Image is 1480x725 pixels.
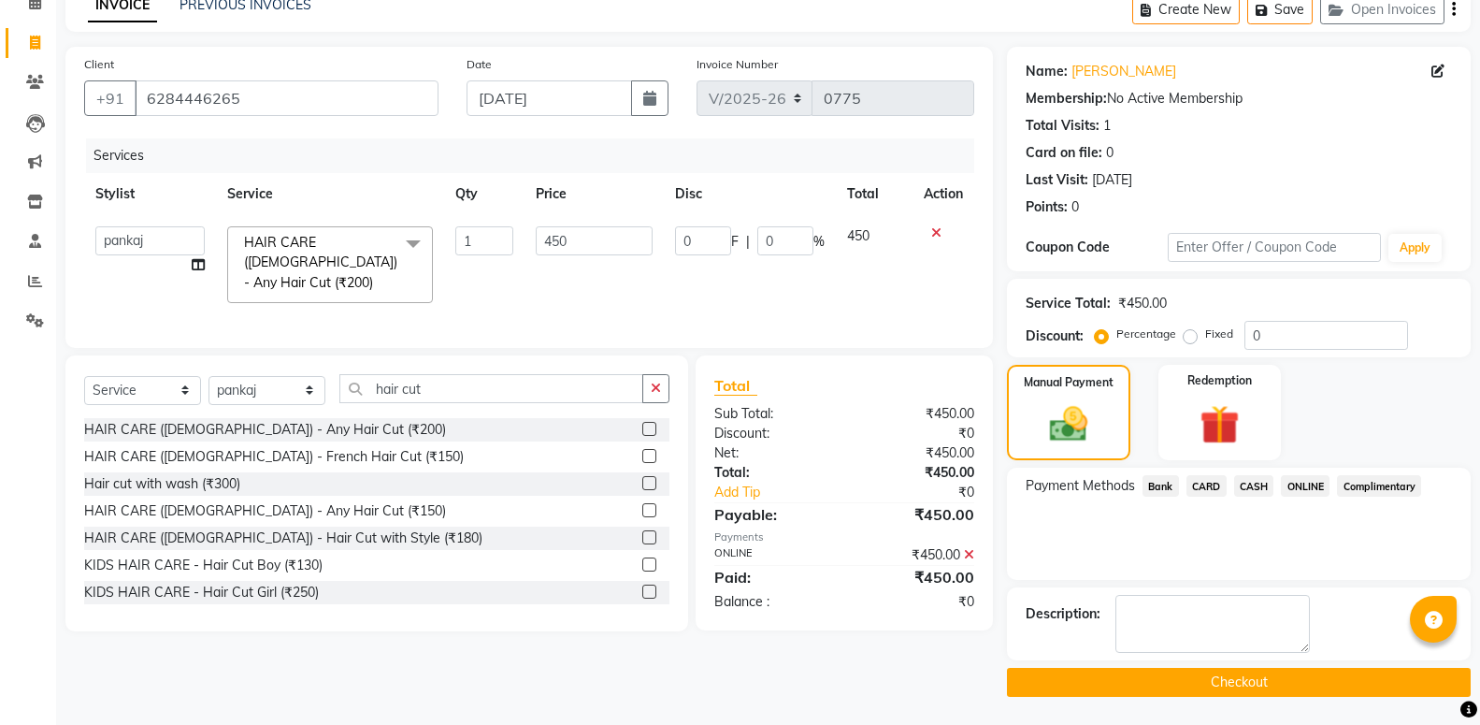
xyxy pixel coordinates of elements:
[373,274,381,291] a: x
[1186,475,1227,497] span: CARD
[1026,116,1099,136] div: Total Visits:
[1026,604,1100,624] div: Description:
[1026,170,1088,190] div: Last Visit:
[1007,668,1471,697] button: Checkout
[844,443,988,463] div: ₹450.00
[1026,143,1102,163] div: Card on file:
[746,232,750,252] span: |
[1168,233,1381,262] input: Enter Offer / Coupon Code
[86,138,988,173] div: Services
[1026,62,1068,81] div: Name:
[1092,170,1132,190] div: [DATE]
[844,463,988,483] div: ₹450.00
[1103,116,1111,136] div: 1
[1142,475,1179,497] span: Bank
[1024,374,1114,391] label: Manual Payment
[1187,400,1252,449] img: _gift.svg
[700,404,844,424] div: Sub Total:
[1038,402,1099,446] img: _cash.svg
[84,556,323,575] div: KIDS HAIR CARE - Hair Cut Boy (₹130)
[844,566,988,588] div: ₹450.00
[664,173,836,215] th: Disc
[84,583,319,602] div: KIDS HAIR CARE - Hair Cut Girl (₹250)
[700,592,844,612] div: Balance :
[84,420,446,440] div: HAIR CARE ([DEMOGRAPHIC_DATA]) - Any Hair Cut (₹200)
[847,227,869,244] span: 450
[1026,197,1068,217] div: Points:
[844,503,988,526] div: ₹450.00
[1187,372,1252,389] label: Redemption
[1116,326,1176,342] label: Percentage
[1118,294,1167,313] div: ₹450.00
[714,376,757,396] span: Total
[1026,294,1111,313] div: Service Total:
[444,173,524,215] th: Qty
[700,503,844,526] div: Payable:
[84,173,216,215] th: Stylist
[1026,238,1168,257] div: Coupon Code
[697,56,778,73] label: Invoice Number
[844,545,988,565] div: ₹450.00
[135,80,438,116] input: Search by Name/Mobile/Email/Code
[700,566,844,588] div: Paid:
[524,173,664,215] th: Price
[700,483,868,502] a: Add Tip
[1071,62,1176,81] a: [PERSON_NAME]
[1026,89,1452,109] div: No Active Membership
[700,424,844,443] div: Discount:
[700,463,844,483] div: Total:
[1205,326,1233,342] label: Fixed
[714,529,974,545] div: Payments
[84,80,137,116] button: +91
[1026,89,1107,109] div: Membership:
[1106,143,1114,163] div: 0
[84,56,114,73] label: Client
[836,173,912,215] th: Total
[339,374,643,403] input: Search or Scan
[1281,475,1329,497] span: ONLINE
[1026,476,1135,496] span: Payment Methods
[1337,475,1421,497] span: Complimentary
[844,592,988,612] div: ₹0
[467,56,492,73] label: Date
[731,232,739,252] span: F
[844,424,988,443] div: ₹0
[844,404,988,424] div: ₹450.00
[84,474,240,494] div: Hair cut with wash (₹300)
[1071,197,1079,217] div: 0
[813,232,825,252] span: %
[244,234,397,291] span: HAIR CARE ([DEMOGRAPHIC_DATA]) - Any Hair Cut (₹200)
[700,545,844,565] div: ONLINE
[84,501,446,521] div: HAIR CARE ([DEMOGRAPHIC_DATA]) - Any Hair Cut (₹150)
[84,447,464,467] div: HAIR CARE ([DEMOGRAPHIC_DATA]) - French Hair Cut (₹150)
[869,483,988,502] div: ₹0
[216,173,444,215] th: Service
[912,173,974,215] th: Action
[1026,326,1084,346] div: Discount:
[1388,234,1442,262] button: Apply
[700,443,844,463] div: Net:
[1234,475,1274,497] span: CASH
[84,529,482,548] div: HAIR CARE ([DEMOGRAPHIC_DATA]) - Hair Cut with Style (₹180)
